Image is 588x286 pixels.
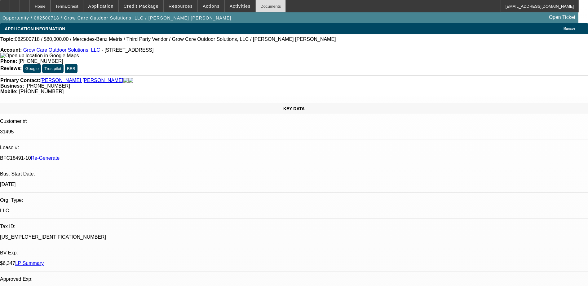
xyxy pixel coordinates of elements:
span: [PHONE_NUMBER] [19,89,64,94]
img: Open up location in Google Maps [0,53,79,58]
button: BBB [65,64,77,73]
a: View Google Maps [0,53,79,58]
img: linkedin-icon.png [128,78,133,83]
a: Open Ticket [546,12,578,23]
span: - [STREET_ADDRESS] [101,47,153,53]
button: Activities [225,0,255,12]
span: Manage [564,27,575,30]
span: [PHONE_NUMBER] [19,58,63,64]
button: Trustpilot [42,64,63,73]
span: 062500718 / $80,000.00 / Mercedes-Benz Metris / Third Party Vendor / Grow Care Outdoor Solutions,... [15,37,336,42]
strong: Business: [0,83,24,89]
span: Application [88,4,113,9]
strong: Reviews: [0,66,22,71]
span: Actions [203,4,220,9]
strong: Mobile: [0,89,18,94]
span: Resources [169,4,193,9]
button: Actions [198,0,224,12]
span: Opportunity / 062500718 / Grow Care Outdoor Solutions, LLC / [PERSON_NAME] [PERSON_NAME] [2,15,232,20]
button: Credit Package [119,0,163,12]
span: APPLICATION INFORMATION [5,26,65,31]
strong: Phone: [0,58,17,64]
span: KEY DATA [283,106,305,111]
img: facebook-icon.png [123,78,128,83]
span: [PHONE_NUMBER] [25,83,70,89]
a: LP Summary [15,261,44,266]
span: Credit Package [124,4,159,9]
span: Activities [230,4,251,9]
button: Application [83,0,118,12]
strong: Account: [0,47,22,53]
a: Re-Generate [31,155,60,161]
a: [PERSON_NAME] [PERSON_NAME] [40,78,123,83]
strong: Topic: [0,37,15,42]
button: Google [23,64,41,73]
a: Grow Care Outdoor Solutions, LLC [23,47,100,53]
button: Resources [164,0,197,12]
strong: Primary Contact: [0,78,40,83]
